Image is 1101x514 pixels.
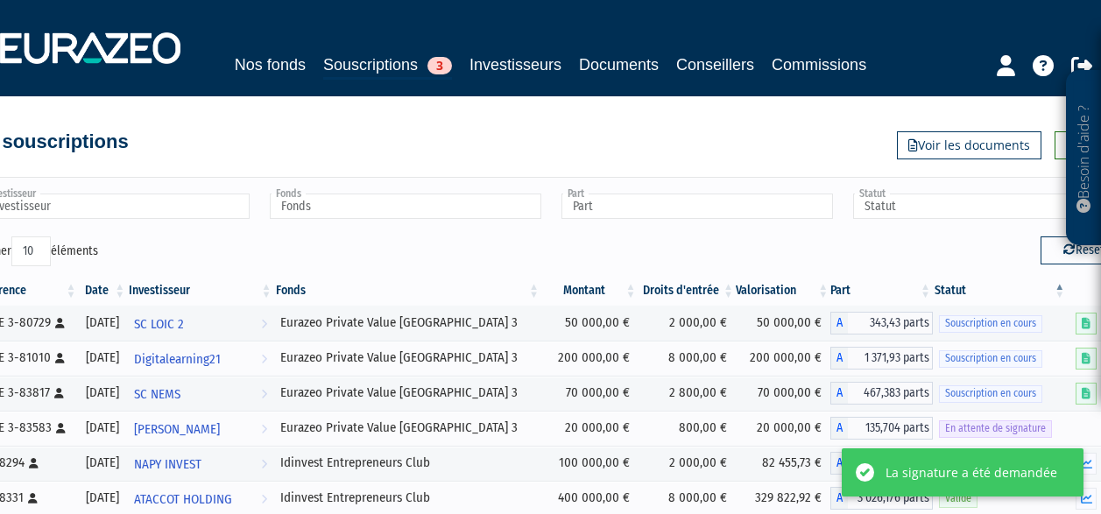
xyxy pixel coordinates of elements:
[541,411,638,446] td: 20 000,00 €
[235,53,306,77] a: Nos fonds
[541,376,638,411] td: 70 000,00 €
[127,376,273,411] a: SC NEMS
[541,306,638,341] td: 50 000,00 €
[541,446,638,481] td: 100 000,00 €
[848,347,933,370] span: 1 371,93 parts
[323,53,452,80] a: Souscriptions3
[11,236,51,266] select: Afficheréléments
[830,417,933,440] div: A - Eurazeo Private Value Europe 3
[127,341,273,376] a: Digitalearning21
[772,53,866,77] a: Commissions
[28,493,38,503] i: [Français] Personne physique
[939,490,977,507] span: Valide
[830,452,848,475] span: A
[639,411,736,446] td: 800,00 €
[127,276,273,306] th: Investisseur: activer pour trier la colonne par ordre croissant
[134,308,184,341] span: SC LOIC 2
[639,341,736,376] td: 8 000,00 €
[261,413,267,446] i: Voir l'investisseur
[280,384,536,402] div: Eurazeo Private Value [GEOGRAPHIC_DATA] 3
[280,419,536,437] div: Eurazeo Private Value [GEOGRAPHIC_DATA] 3
[639,276,736,306] th: Droits d'entrée: activer pour trier la colonne par ordre croissant
[127,306,273,341] a: SC LOIC 2
[85,384,122,402] div: [DATE]
[261,448,267,481] i: Voir l'investisseur
[830,312,933,334] div: A - Eurazeo Private Value Europe 3
[85,489,122,507] div: [DATE]
[54,388,64,398] i: [Français] Personne physique
[541,341,638,376] td: 200 000,00 €
[830,382,848,405] span: A
[830,347,933,370] div: A - Eurazeo Private Value Europe 3
[29,458,39,468] i: [Français] Personne physique
[639,376,736,411] td: 2 800,00 €
[56,423,66,433] i: [Français] Personne physique
[55,318,65,328] i: [Français] Personne physique
[830,347,848,370] span: A
[830,452,933,475] div: A - Idinvest Entrepreneurs Club
[639,306,736,341] td: 2 000,00 €
[79,276,128,306] th: Date: activer pour trier la colonne par ordre croissant
[848,382,933,405] span: 467,383 parts
[469,53,561,77] a: Investisseurs
[830,487,848,510] span: A
[848,487,933,510] span: 3 026,176 parts
[85,313,122,332] div: [DATE]
[134,448,201,481] span: NAPY INVEST
[639,446,736,481] td: 2 000,00 €
[736,376,830,411] td: 70 000,00 €
[736,446,830,481] td: 82 455,73 €
[134,343,221,376] span: Digitalearning21
[280,454,536,472] div: Idinvest Entrepreneurs Club
[736,276,830,306] th: Valorisation: activer pour trier la colonne par ordre croissant
[280,313,536,332] div: Eurazeo Private Value [GEOGRAPHIC_DATA] 3
[134,413,220,446] span: [PERSON_NAME]
[579,53,659,77] a: Documents
[897,131,1041,159] a: Voir les documents
[676,53,754,77] a: Conseillers
[933,276,1067,306] th: Statut : activer pour trier la colonne par ordre d&eacute;croissant
[886,463,1057,482] div: La signature a été demandée
[85,349,122,367] div: [DATE]
[55,353,65,363] i: [Français] Personne physique
[134,378,180,411] span: SC NEMS
[85,419,122,437] div: [DATE]
[261,343,267,376] i: Voir l'investisseur
[127,446,273,481] a: NAPY INVEST
[848,312,933,334] span: 343,43 parts
[830,382,933,405] div: A - Eurazeo Private Value Europe 3
[830,312,848,334] span: A
[830,487,933,510] div: A - Idinvest Entrepreneurs Club
[939,420,1052,437] span: En attente de signature
[127,411,273,446] a: [PERSON_NAME]
[280,349,536,367] div: Eurazeo Private Value [GEOGRAPHIC_DATA] 3
[261,378,267,411] i: Voir l'investisseur
[736,411,830,446] td: 20 000,00 €
[541,276,638,306] th: Montant: activer pour trier la colonne par ordre croissant
[85,454,122,472] div: [DATE]
[1074,80,1094,237] p: Besoin d'aide ?
[280,489,536,507] div: Idinvest Entrepreneurs Club
[939,385,1042,402] span: Souscription en cours
[848,417,933,440] span: 135,704 parts
[830,417,848,440] span: A
[939,350,1042,367] span: Souscription en cours
[830,276,933,306] th: Part: activer pour trier la colonne par ordre croissant
[427,57,452,74] span: 3
[736,341,830,376] td: 200 000,00 €
[274,276,542,306] th: Fonds: activer pour trier la colonne par ordre croissant
[939,315,1042,332] span: Souscription en cours
[261,308,267,341] i: Voir l'investisseur
[736,306,830,341] td: 50 000,00 €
